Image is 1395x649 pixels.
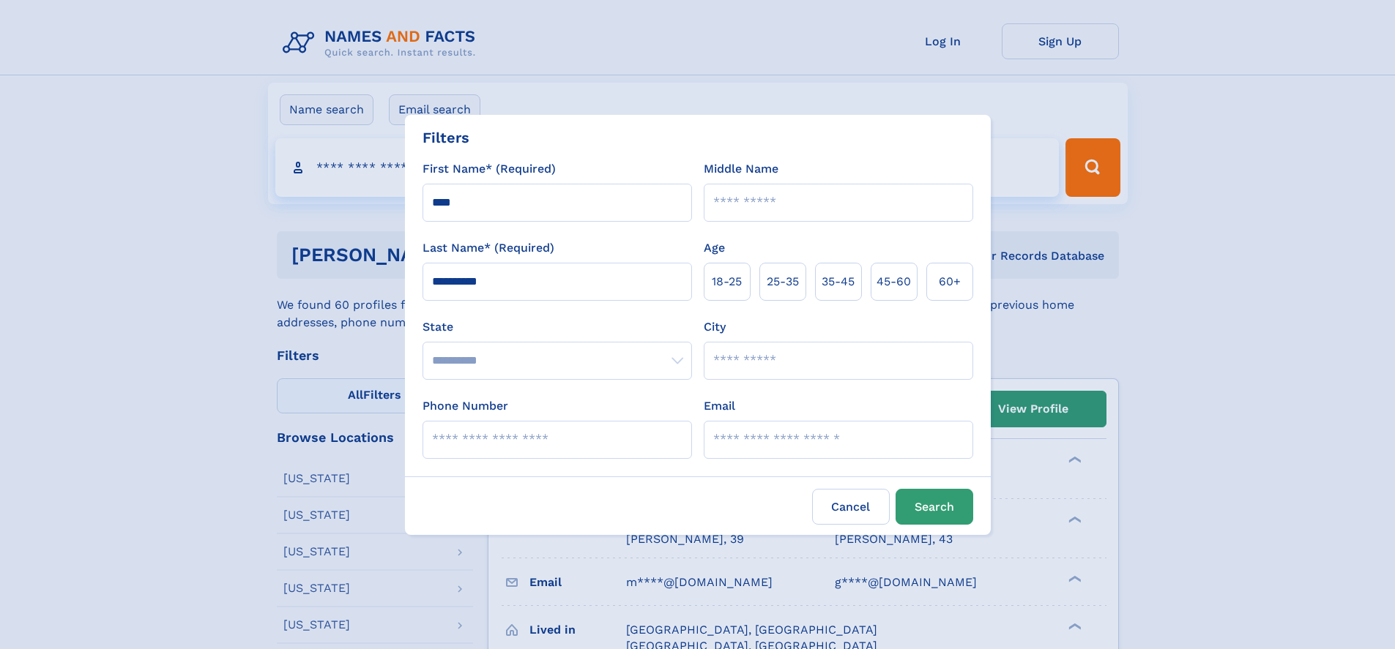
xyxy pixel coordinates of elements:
[423,318,692,336] label: State
[712,273,742,290] span: 18‑25
[423,239,554,257] label: Last Name* (Required)
[822,273,855,290] span: 35‑45
[704,397,735,415] label: Email
[423,160,556,178] label: First Name* (Required)
[704,318,726,336] label: City
[704,239,725,257] label: Age
[939,273,961,290] span: 60+
[423,397,508,415] label: Phone Number
[877,273,911,290] span: 45‑60
[896,489,973,525] button: Search
[812,489,890,525] label: Cancel
[767,273,799,290] span: 25‑35
[704,160,778,178] label: Middle Name
[423,127,469,149] div: Filters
